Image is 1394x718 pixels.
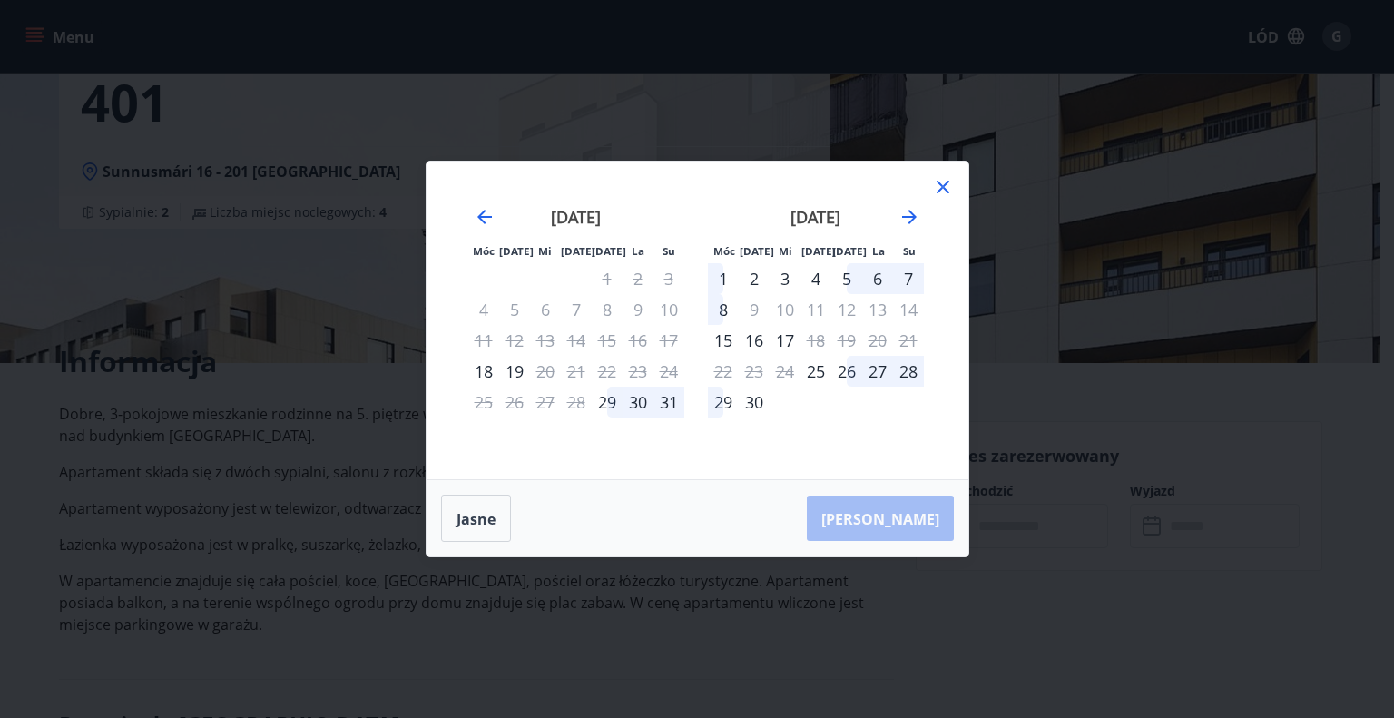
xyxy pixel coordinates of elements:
[779,244,792,258] font: Mi
[708,325,739,356] div: Możliwość zameldowania tylko
[904,268,913,290] font: 7
[838,360,856,382] font: 26
[780,268,790,290] font: 3
[592,244,626,258] font: [DATE]
[719,299,728,320] font: 8
[800,294,831,325] td: Niedostępne. Czwartek, 11 września 2025 r.
[653,356,684,387] td: Niedostępne. Niedziela, 24 sierpnia 2025 r.
[862,294,893,325] td: Niedostępne. Sobota, 13 września 2025 r.
[750,268,759,290] font: 2
[831,325,862,356] td: Niedostępne. Piątek, 19 września 2025 r.
[800,356,831,387] div: Możliwość zameldowania tylko
[831,263,862,294] td: Wybierz piątek, 5 września 2025 r. jako datę zameldowania. Jest dostępna.
[869,360,887,382] font: 27
[770,325,800,356] td: Wybierz środę, 17 września 2025 r. jako datę zameldowania. Jest dostępna.
[592,387,623,418] td: Wybierz piątek, 29 sierpnia 2025 r. jako datę zameldowania. Jest dostępna.
[831,294,862,325] td: Niedostępne. Piątek, 12 września 2025 r.
[893,263,924,294] td: Wybierz niedzielę, 7 września 2025 r. jako datę zameldowania. Jest dostępna.
[740,244,774,258] font: [DATE]
[903,244,916,258] font: Su
[770,356,800,387] td: Niedostępne. Środa, 24 września 2025 r.
[708,325,739,356] td: Wybierz poniedziałek, 15 września 2025 r. jako datę zameldowania. Jest dostępna.
[776,329,794,351] font: 17
[862,263,893,294] td: Wybierz sobotę, 6 września 2025 r. jako datę zameldowania. Jest dostępna.
[708,356,739,387] td: Niedostępne. Poniedziałek, 22 września 2025 r.
[530,387,561,418] td: Niedostępne. Środa, 27 sierpnia 2025 r.
[660,391,678,413] font: 31
[475,360,493,382] font: 18
[739,325,770,356] td: Wybierz wtorek, 16 września 2025 r. jako datę zameldowania. Jest dostępna.
[739,294,770,325] td: Niedostępne. Wtorek, 9 września 2025 r.
[468,294,499,325] td: Niedostępne. Poniedziałek, 4 sierpnia 2025 r.
[708,294,739,325] td: Wybierz poniedziałek, 8 września 2025 r. jako datę zameldowania. Jest dostępna.
[811,268,820,290] font: 4
[629,391,647,413] font: 30
[898,206,920,228] div: Przejdź dalej, aby przejść do następnego miesiąca.
[862,325,893,356] td: Niedostępne. Sobota, 20 września 2025 r.
[719,268,728,290] font: 1
[790,206,840,228] font: [DATE]
[530,356,561,387] td: Niedostępne. Środa, 20 sierpnia 2025 r.
[739,356,770,387] td: Niedostępne. Wtorek, 23 września 2025 r.
[551,206,601,228] font: [DATE]
[893,325,924,356] td: Niedostępne. Niedziela, 21 września 2025 r.
[561,387,592,418] td: Niedostępne. Czwartek, 28 sierpnia 2025 r.
[770,294,800,325] td: Niedostępne. Środa, 10 września 2025 r.
[538,244,552,258] font: Mi
[623,325,653,356] td: Niedostępne. Sobota, 16 sierpnia 2025 r.
[653,263,684,294] td: Niedostępne. Niedziela, 3 sierpnia 2025 r.
[448,183,947,457] div: Kalendarz
[623,294,653,325] td: Niedostępne. Sobota, 9 sierpnia 2025 r.
[499,244,534,258] font: [DATE]
[739,263,770,294] td: Wybierz wtorek, 2 września 2025 r. jako datę zameldowania. Jest dostępna.
[499,387,530,418] td: Niedostępne. Wtorek, 26 sierpnia 2025 r.
[653,294,684,325] td: Niedostępne. Niedziela, 10 sierpnia 2025 r.
[745,391,763,413] font: 30
[473,244,495,258] font: Móc
[653,387,684,418] td: Wybierz niedzielę, 31 sierpnia 2025 r., jako datę zameldowania. Jest dostępna.
[468,356,499,387] td: Wybierz poniedziałek, 18 sierpnia 2025 r. jako datę zameldowania. Jest dostępna.
[468,325,499,356] td: Niedostępne. Poniedziałek, 11 sierpnia 2025 r.
[499,356,530,387] td: Wybierz wtorek, 19 sierpnia 2025 r. jako datę zameldowania. Jest dostępna.
[807,360,825,382] font: 25
[714,329,732,351] font: 15
[745,329,763,351] font: 16
[714,391,732,413] font: 29
[530,356,561,387] div: Możliwość tylko wymeldowania
[561,294,592,325] td: Niedostępne. Czwartek, 7 sierpnia 2025 r.
[592,263,623,294] td: Niedostępne. Piątek, 1 sierpnia 2025 r.
[708,263,739,294] td: Wybierz poniedziałek, 1 września 2025 r. jako datę zameldowania. Jest dostępna.
[561,244,595,258] font: [DATE]
[530,325,561,356] td: Niedostępne. Środa, 13 sierpnia 2025 r.
[623,387,653,418] td: Wybierz sobotę, 30 sierpnia 2025 r. jako datę zameldowania. Jest dostępna.
[530,294,561,325] td: Niedostępne. Środa, 6 sierpnia 2025 r.
[474,206,496,228] div: Przejdź wstecz, aby przejść do poprzedniego miesiąca.
[536,360,555,382] font: 20
[708,387,739,418] td: Wybierz poniedziałek, 29 września 2025 r. jako datę zameldowania. Jest dostępna.
[739,387,770,418] td: Wybierz wtorek, 30 września 2025 r. jako datę zameldowania. Jest dostępna.
[468,356,499,387] div: Możliwość zameldowania tylko
[561,325,592,356] td: Niedostępne. Czwartek, 14 sierpnia 2025 r.
[893,294,924,325] td: Niedostępne. Niedziela, 14 września 2025 r.
[499,325,530,356] td: Niedostępne. Wtorek, 12 sierpnia 2025 r.
[592,356,623,387] td: Niedostępne. Piątek, 22 sierpnia 2025 r.
[713,244,735,258] font: Móc
[499,294,530,325] td: Niedostępne. Wtorek, 5 sierpnia 2025 r.
[770,263,800,294] td: Wybierz środę, 3 września 2025 r. jako datę zameldowania. Jest dostępna.
[801,244,836,258] font: [DATE]
[598,391,616,413] font: 29
[663,244,675,258] font: Su
[750,299,759,320] font: 9
[592,325,623,356] td: Niedostępne. Piątek, 15 sierpnia 2025 r.
[800,356,831,387] td: Wybierz czwartek, 25 września 2025 r., jako datę zameldowania. Jest dostępna.
[862,356,893,387] td: Wybierz sobotę, 27 września 2025 r. jako datę zameldowania. Jest dostępna.
[899,360,918,382] font: 28
[653,325,684,356] td: Niedostępne. Niedziela, 17 sierpnia 2025 r.
[632,244,644,258] font: La
[893,356,924,387] td: Wybierz niedzielę, 28 września 2025 r., jako datę zameldowania. Jest dostępna.
[842,268,851,290] font: 5
[506,360,524,382] font: 19
[623,356,653,387] td: Niedostępne. Sobota, 23 sierpnia 2025 r.
[739,294,770,325] div: Możliwość tylko wymeldowania
[800,263,831,294] td: Wybierz czwartek, 4 września 2025 r. jako datę zameldowania. Jest dostępna.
